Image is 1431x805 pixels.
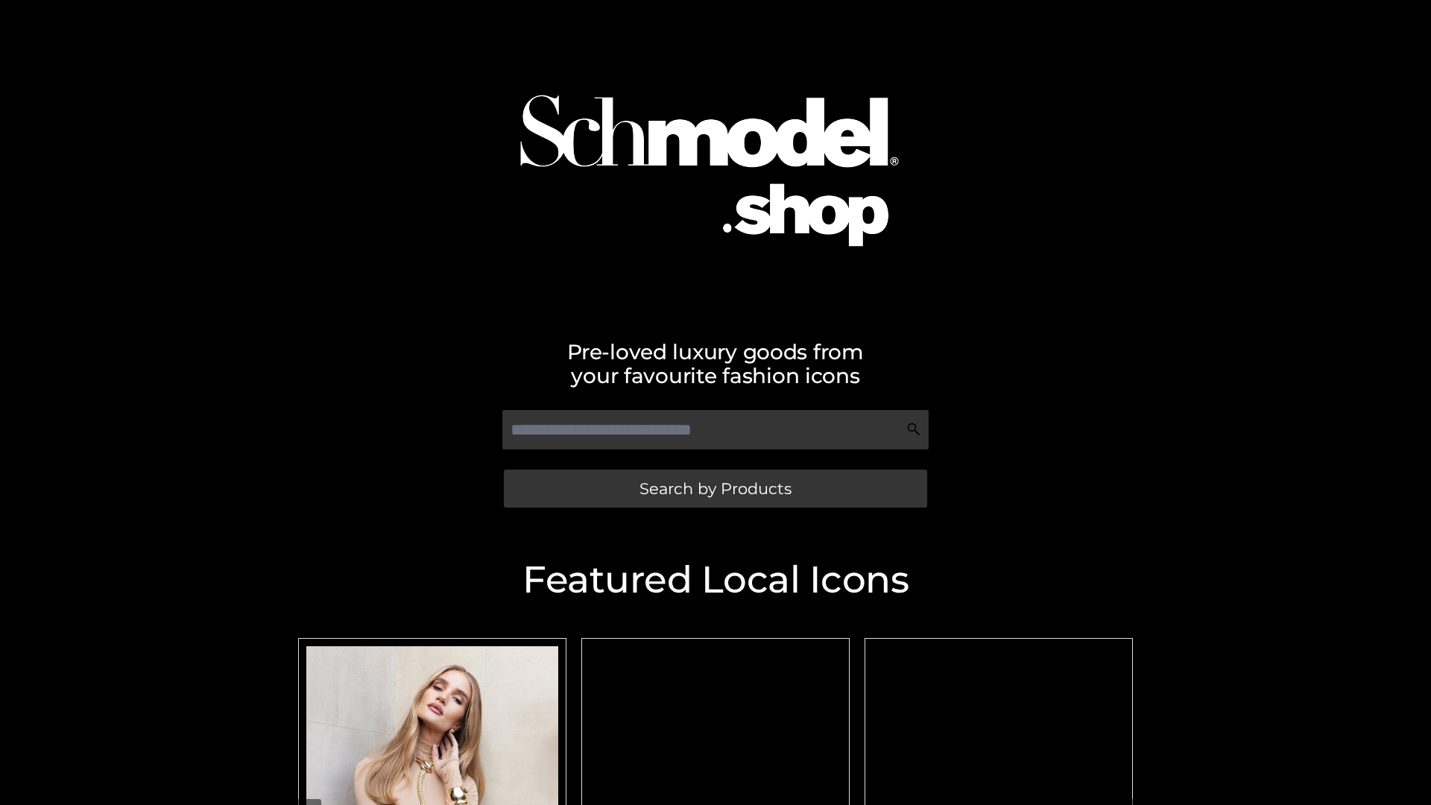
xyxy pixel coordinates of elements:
a: Search by Products [504,470,927,508]
h2: Pre-loved luxury goods from your favourite fashion icons [291,340,1140,388]
span: Search by Products [639,481,792,496]
h2: Featured Local Icons​ [291,561,1140,599]
img: Search Icon [906,422,921,437]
